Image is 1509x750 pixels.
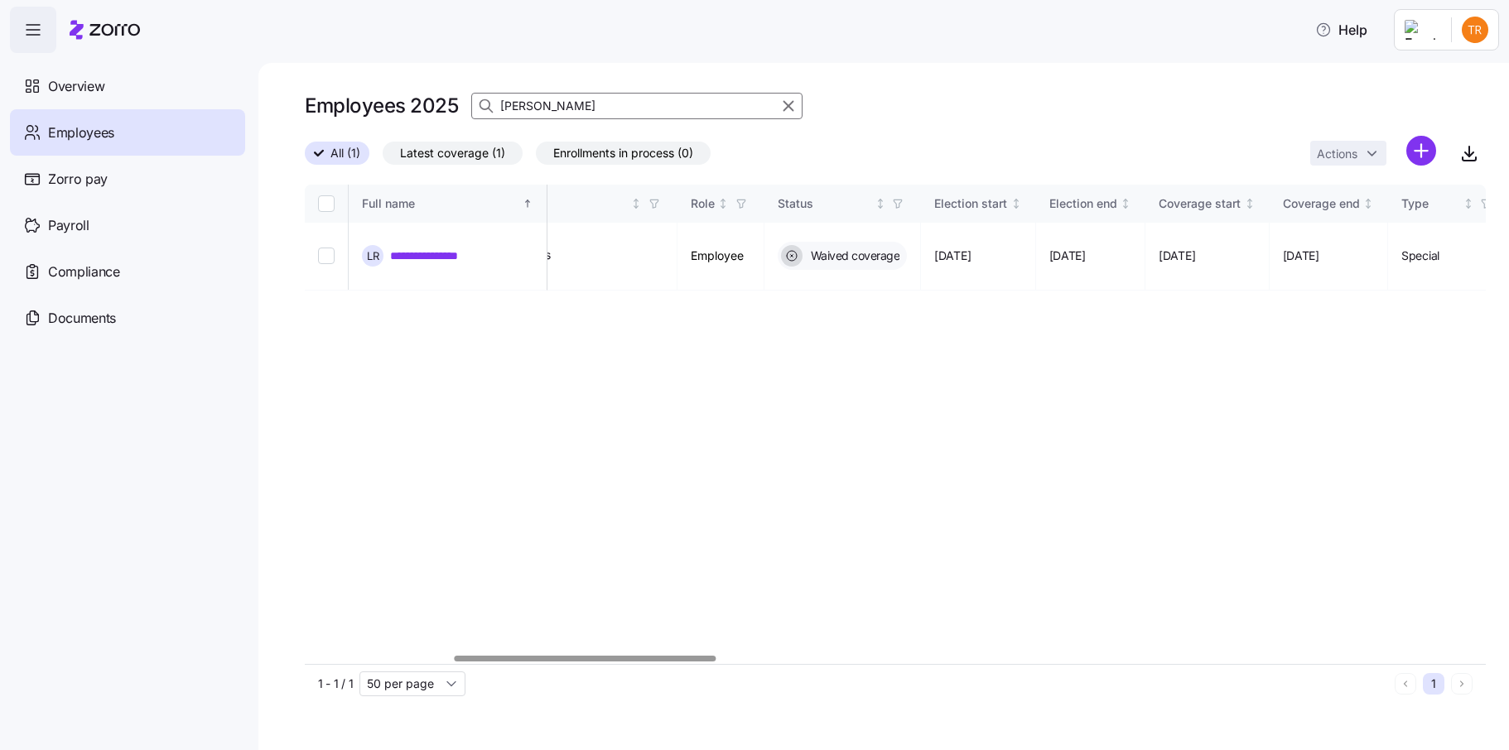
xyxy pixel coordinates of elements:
span: Latest coverage (1) [400,142,505,164]
span: Help [1315,20,1367,40]
th: Election endNot sorted [1036,185,1146,223]
span: [DATE] [1283,248,1319,264]
img: Employer logo [1405,20,1438,40]
div: Sorted ascending [522,198,533,209]
div: Full name [362,195,519,213]
input: Search Employees [471,93,803,119]
div: Not sorted [1244,198,1256,209]
div: Coverage start [1159,195,1241,213]
span: Compliance [48,262,120,282]
span: Special [1401,248,1439,264]
span: [DATE] [1159,248,1195,264]
img: 9f08772f748d173b6a631cba1b0c6066 [1462,17,1488,43]
div: Not sorted [630,198,642,209]
span: Documents [48,308,116,329]
div: Role [691,195,715,213]
th: RoleNot sorted [677,185,764,223]
div: Coverage end [1283,195,1360,213]
span: Payroll [48,215,89,236]
span: Actions [1317,148,1357,160]
span: [DATE] [934,248,971,264]
span: 1 - 1 / 1 [318,675,353,692]
button: Next page [1451,673,1473,695]
a: Compliance [10,248,245,295]
div: Not sorted [1362,198,1374,209]
th: Coverage startNot sorted [1145,185,1270,223]
span: Overview [48,76,104,97]
span: Zorro pay [48,169,108,190]
span: [DATE] [1049,248,1086,264]
div: Election end [1049,195,1117,213]
button: Help [1302,13,1381,46]
div: Status [778,195,872,213]
th: TypeNot sorted [1388,185,1509,223]
div: Not sorted [875,198,886,209]
span: L R [367,251,379,262]
span: Waived coverage [806,248,900,264]
div: Election start [934,195,1007,213]
th: StatusNot sorted [764,185,922,223]
h1: Employees 2025 [305,93,458,118]
span: Eligible for benefits [452,247,551,263]
button: Previous page [1395,673,1416,695]
a: Zorro pay [10,156,245,202]
span: Enrollments in process (0) [553,142,693,164]
button: 1 [1423,673,1444,695]
div: Not sorted [717,198,729,209]
a: Employees [10,109,245,156]
div: Not sorted [1010,198,1022,209]
input: Select record 1 [318,248,335,264]
div: Type [1401,195,1459,213]
div: Not sorted [1120,198,1131,209]
th: Election startNot sorted [921,185,1036,223]
a: Overview [10,63,245,109]
a: Documents [10,295,245,341]
span: Employees [48,123,114,143]
div: Not sorted [1463,198,1474,209]
span: All (1) [330,142,360,164]
button: Actions [1310,141,1386,166]
svg: add icon [1406,136,1436,166]
input: Select all records [318,195,335,212]
td: Employee [677,223,764,291]
th: Full nameSorted ascending [349,185,547,223]
th: Coverage endNot sorted [1270,185,1389,223]
a: Payroll [10,202,245,248]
